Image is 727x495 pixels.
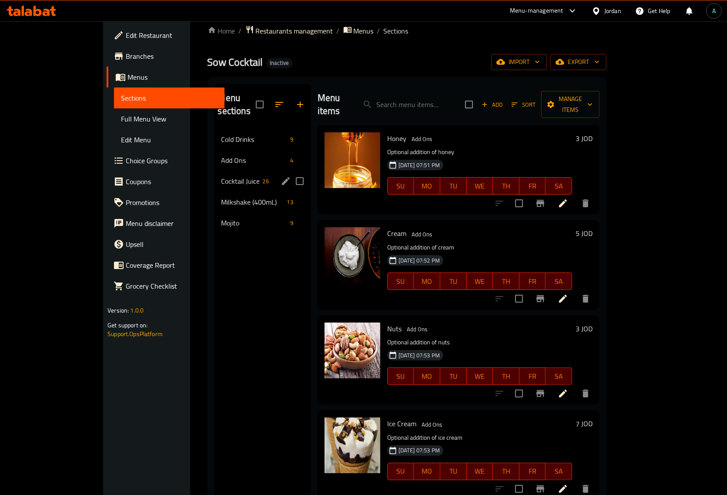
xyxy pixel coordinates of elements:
button: delete [575,383,596,404]
div: Mojito9 [214,212,311,233]
button: FR [519,367,546,385]
img: Cream [325,227,380,283]
span: 9 [287,219,297,227]
a: Sections [114,88,224,108]
span: SU [391,370,410,383]
span: FR [523,370,543,383]
a: Edit menu item [558,388,568,399]
span: [DATE] 07:53 PM [395,351,443,360]
span: Select to update [510,384,528,403]
div: Cocktail Juices26edit [214,171,311,192]
span: Version: [107,305,129,316]
span: Add Ons [418,420,446,430]
span: Sort items [506,98,541,111]
h2: Menu items [318,91,345,118]
img: Nuts [325,323,380,378]
span: Manage items [548,94,593,115]
span: Cocktail Juices [221,176,259,186]
div: Inactive [267,58,293,68]
span: SA [549,180,569,192]
button: import [491,54,547,70]
a: Coverage Report [107,255,224,276]
div: Add Ons4 [214,150,311,171]
span: export [557,57,600,67]
span: 9 [287,135,297,144]
span: Menus [354,26,374,36]
span: Upsell [126,239,218,249]
span: SU [391,275,410,288]
span: MO [417,275,437,288]
span: Add [480,100,504,110]
span: Honey [387,132,406,145]
span: FR [523,180,543,192]
p: Optional addition of cream [387,242,572,253]
span: TH [496,275,516,288]
h6: 3 JOD [576,323,593,335]
span: Menu disclaimer [126,218,218,229]
span: MO [417,370,437,383]
button: Branch-specific-item [530,383,551,404]
img: Ice Cream [325,418,380,473]
span: Grocery Checklist [126,281,218,291]
div: Add Ons [408,229,436,239]
button: WE [467,463,493,480]
span: Restaurants management [256,26,333,36]
span: [DATE] 07:53 PM [395,446,443,455]
div: Add Ons [403,324,431,335]
a: Choice Groups [107,150,224,171]
div: items [284,197,297,207]
div: Add Ons [418,419,446,430]
span: Cream [387,227,406,240]
div: Cold Drinks9 [214,129,311,150]
button: SU [387,177,414,195]
button: TU [440,177,467,195]
h2: Menu sections [218,91,256,118]
span: Ice Cream [387,417,416,430]
span: Cold Drinks [221,134,287,145]
span: MO [417,180,437,192]
h6: 5 JOD [576,227,593,239]
span: Select to update [510,194,528,212]
li: / [337,26,340,36]
button: delete [575,288,596,309]
span: MO [417,465,437,478]
span: TU [444,180,463,192]
span: Edit Menu [121,135,218,145]
button: Branch-specific-item [530,193,551,214]
a: Menus [343,25,374,37]
nav: Menu sections [214,125,311,237]
button: export [550,54,606,70]
span: Coverage Report [126,260,218,270]
span: Menus [127,72,218,82]
button: MO [414,367,440,385]
a: Restaurants management [245,25,333,37]
span: TH [496,180,516,192]
div: items [259,176,272,186]
span: [DATE] 07:52 PM [395,256,443,265]
button: TH [493,273,519,290]
a: Branches [107,46,224,67]
span: Edit Restaurant [126,30,218,40]
span: WE [470,275,490,288]
span: Inactive [267,59,293,67]
a: Grocery Checklist [107,276,224,296]
span: Select section [460,95,478,114]
span: Nuts [387,322,402,335]
span: FR [523,275,543,288]
li: / [239,26,242,36]
span: [DATE] 07:51 PM [395,161,443,169]
span: FR [523,465,543,478]
span: Sort sections [269,94,290,115]
span: Add Ons [221,155,287,165]
button: Manage items [541,91,600,118]
button: TU [440,367,467,385]
button: TU [440,273,467,290]
div: Menu-management [510,6,563,16]
button: Sort [509,98,538,111]
button: WE [467,367,493,385]
button: SA [546,273,572,290]
button: MO [414,463,440,480]
span: SU [391,180,410,192]
button: edit [279,175,292,188]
